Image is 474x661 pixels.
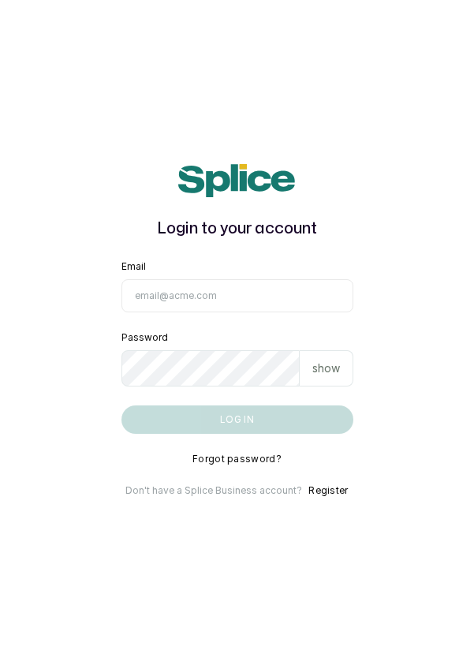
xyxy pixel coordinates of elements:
button: Forgot password? [192,453,282,465]
button: Log in [121,405,353,434]
label: Email [121,260,146,273]
p: Don't have a Splice Business account? [125,484,302,497]
button: Register [308,484,348,497]
label: Password [121,331,168,344]
input: email@acme.com [121,279,353,312]
h1: Login to your account [121,216,353,241]
p: show [312,360,340,376]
